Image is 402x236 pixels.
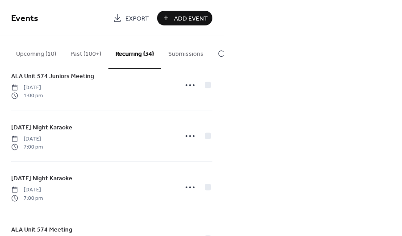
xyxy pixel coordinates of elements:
button: Upcoming (10) [9,36,63,68]
span: [DATE] [11,186,43,194]
span: 7:00 pm [11,143,43,151]
span: [DATE] Night Karaoke [11,123,72,132]
a: Export [108,11,153,25]
button: Add Event [157,11,212,25]
span: [DATE] [11,83,43,91]
span: Events [11,10,38,27]
button: Past (100+) [63,36,108,68]
a: [DATE] Night Karaoke [11,122,72,132]
span: ALA Unit 574 Meeting [11,225,72,235]
span: Export [125,14,149,23]
span: 1:00 pm [11,92,43,100]
a: ALA Unit 574 Juniors Meeting [11,71,94,81]
button: Submissions [161,36,211,68]
a: [DATE] Night Karaoke [11,173,72,183]
a: ALA Unit 574 Meeting [11,224,72,235]
span: Add Event [174,14,208,23]
span: 7:00 pm [11,194,43,202]
span: [DATE] Night Karaoke [11,174,72,183]
span: [DATE] [11,135,43,143]
button: Recurring (34) [108,36,161,69]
